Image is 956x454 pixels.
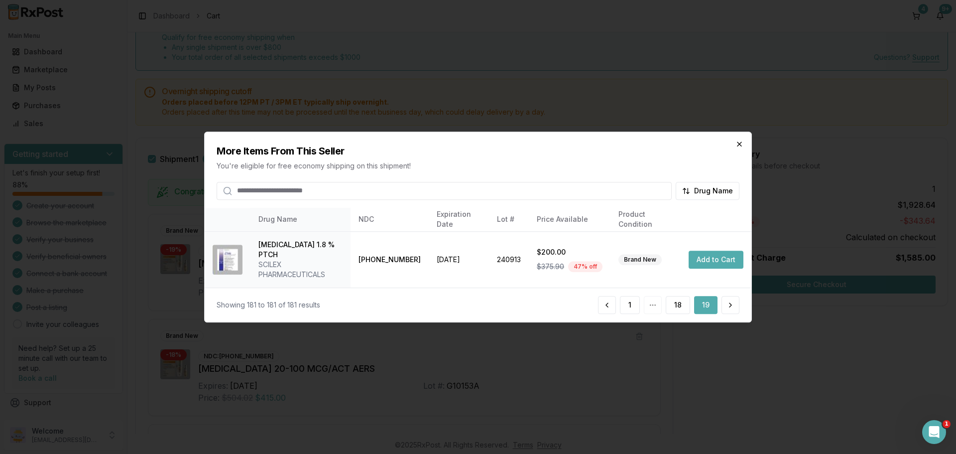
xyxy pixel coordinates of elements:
[610,208,681,232] th: Product Condition
[666,296,690,314] button: 18
[351,208,429,232] th: NDC
[217,144,739,158] h2: More Items From This Seller
[529,208,610,232] th: Price Available
[943,420,951,428] span: 1
[250,208,351,232] th: Drug Name
[618,254,662,265] div: Brand New
[694,296,717,314] button: 19
[217,300,320,310] div: Showing 181 to 181 of 181 results
[689,251,743,269] button: Add to Cart
[489,232,529,288] td: 240913
[429,232,489,288] td: [DATE]
[213,245,242,275] img: ZTlido 1.8 % PTCH
[694,186,733,196] span: Drug Name
[620,296,640,314] button: 1
[258,240,343,260] div: [MEDICAL_DATA] 1.8 % PTCH
[351,232,429,288] td: [PHONE_NUMBER]
[537,247,602,257] div: $200.00
[922,420,946,444] iframe: Intercom live chat
[217,161,739,171] p: You're eligible for free economy shipping on this shipment!
[537,262,564,272] span: $375.90
[676,182,739,200] button: Drug Name
[429,208,489,232] th: Expiration Date
[568,261,602,272] div: 47 % off
[258,260,343,280] div: SCILEX PHARMACEUTICALS
[489,208,529,232] th: Lot #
